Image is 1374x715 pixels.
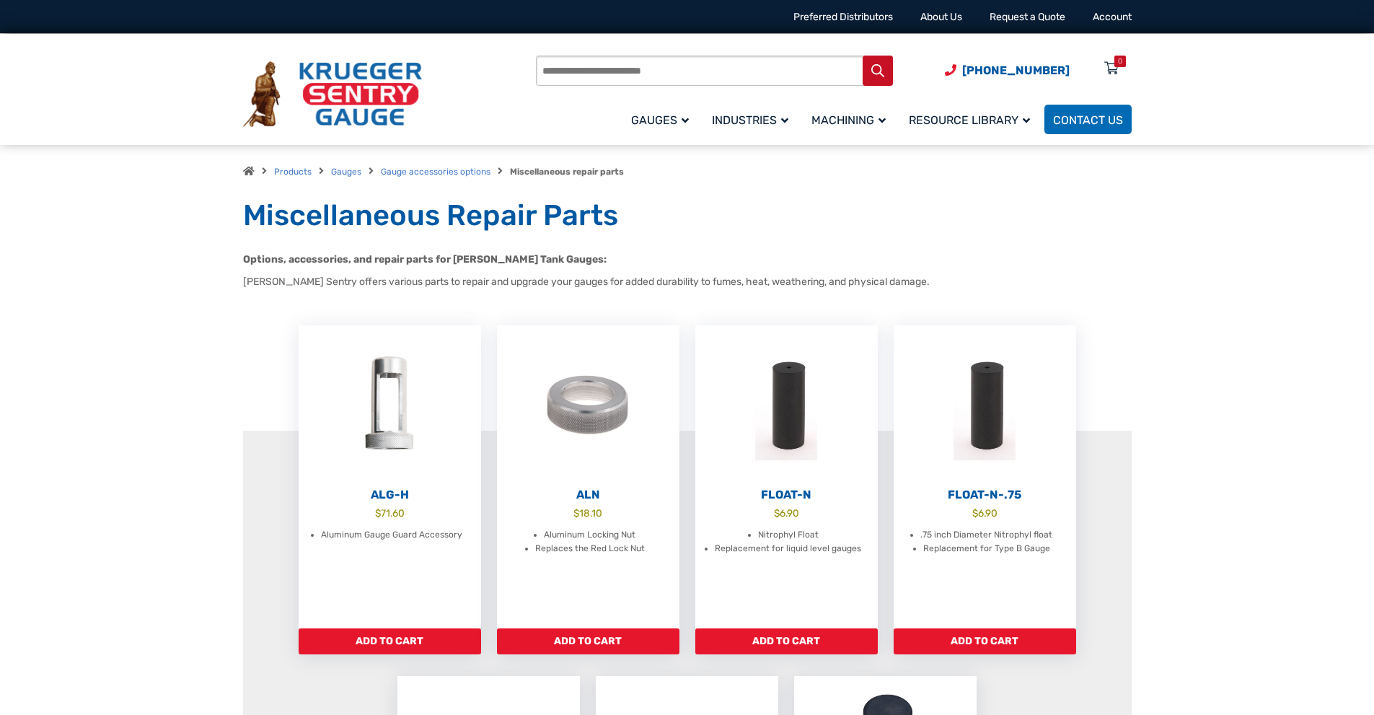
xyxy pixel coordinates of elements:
span: $ [972,507,978,519]
a: Gauges [331,167,361,177]
h2: ALG-H [299,488,481,502]
a: Industries [703,102,803,136]
a: Add to cart: “Float-N” [695,628,878,654]
li: Replacement for Type B Gauge [923,542,1050,556]
a: Resource Library [900,102,1044,136]
li: Aluminum Locking Nut [544,528,635,543]
li: Nitrophyl Float [758,528,819,543]
bdi: 18.10 [573,507,602,519]
a: Contact Us [1044,105,1132,134]
span: $ [573,507,579,519]
li: Replaces the Red Lock Nut [535,542,645,556]
img: Float-N [695,325,878,484]
a: Gauges [622,102,703,136]
strong: Miscellaneous repair parts [510,167,624,177]
bdi: 6.90 [774,507,799,519]
img: Float-N [894,325,1076,484]
a: Float-N-.75 $6.90 .75 inch Diameter Nitrophyl float Replacement for Type B Gauge [894,325,1076,628]
a: Request a Quote [990,11,1065,23]
a: Preferred Distributors [793,11,893,23]
h1: Miscellaneous Repair Parts [243,198,1132,234]
h2: ALN [497,488,679,502]
span: $ [375,507,381,519]
span: Machining [811,113,886,127]
a: Add to cart: “ALN” [497,628,679,654]
span: Industries [712,113,788,127]
img: ALG-OF [299,325,481,484]
img: ALN [497,325,679,484]
bdi: 6.90 [972,507,998,519]
li: Aluminum Gauge Guard Accessory [321,528,462,543]
p: [PERSON_NAME] Sentry offers various parts to repair and upgrade your gauges for added durability ... [243,274,1132,289]
a: Float-N $6.90 Nitrophyl Float Replacement for liquid level gauges [695,325,878,628]
a: About Us [920,11,962,23]
a: ALN $18.10 Aluminum Locking Nut Replaces the Red Lock Nut [497,325,679,628]
a: Account [1093,11,1132,23]
a: Gauge accessories options [381,167,490,177]
span: $ [774,507,780,519]
h2: Float-N [695,488,878,502]
strong: Options, accessories, and repair parts for [PERSON_NAME] Tank Gauges: [243,253,607,266]
span: [PHONE_NUMBER] [962,63,1070,77]
li: Replacement for liquid level gauges [715,542,861,556]
a: ALG-H $71.60 Aluminum Gauge Guard Accessory [299,325,481,628]
span: Contact Us [1053,113,1123,127]
a: Machining [803,102,900,136]
li: .75 inch Diameter Nitrophyl float [920,528,1052,543]
div: 0 [1118,56,1122,67]
a: Add to cart: “ALG-H” [299,628,481,654]
a: Phone Number (920) 434-8860 [945,61,1070,79]
span: Gauges [631,113,689,127]
img: Krueger Sentry Gauge [243,61,422,128]
a: Add to cart: “Float-N-.75” [894,628,1076,654]
h2: Float-N-.75 [894,488,1076,502]
a: Products [274,167,312,177]
span: Resource Library [909,113,1030,127]
bdi: 71.60 [375,507,405,519]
